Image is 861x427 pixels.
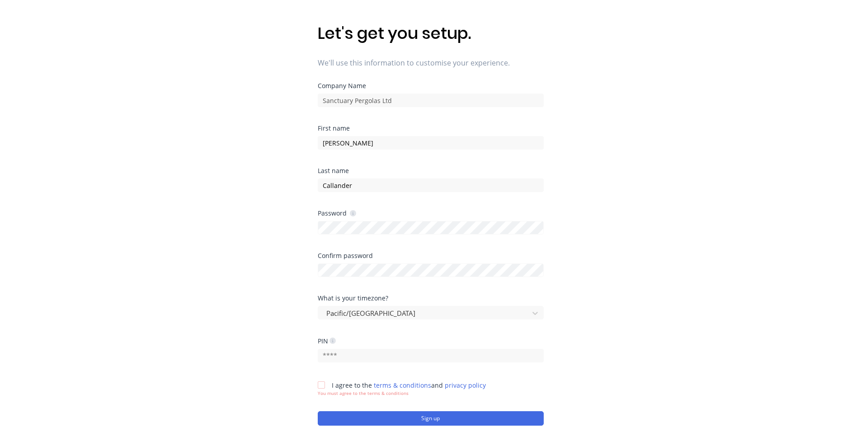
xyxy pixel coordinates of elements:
span: I agree to the and [332,381,486,389]
h1: Let's get you setup. [318,23,544,43]
span: We'll use this information to customise your experience. [318,57,544,68]
div: PIN [318,337,336,345]
div: Password [318,209,356,217]
div: Last name [318,168,544,174]
button: Sign up [318,411,544,426]
a: terms & conditions [374,381,431,389]
div: First name [318,125,544,131]
div: You must agree to the terms & conditions [318,390,486,397]
div: What is your timezone? [318,295,544,301]
div: Confirm password [318,253,544,259]
div: Company Name [318,83,544,89]
a: privacy policy [445,381,486,389]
